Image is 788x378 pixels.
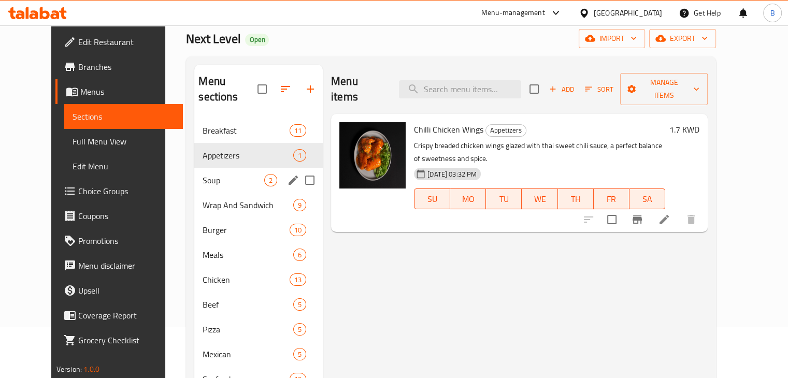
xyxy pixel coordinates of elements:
span: Mexican [203,348,293,360]
span: Branches [78,61,175,73]
div: items [290,224,306,236]
span: Next Level [186,27,241,50]
span: Wrap And Sandwich [203,199,293,211]
span: Select section [523,78,545,100]
span: Sections [73,110,175,123]
span: 13 [290,275,306,285]
span: Pizza [203,323,293,336]
span: 9 [294,200,306,210]
span: Full Menu View [73,135,175,148]
button: delete [679,207,704,232]
div: items [293,199,306,211]
a: Branches [55,54,183,79]
span: Appetizers [486,124,526,136]
button: FR [594,188,629,209]
p: Crispy breaded chicken wings glazed with thai sweet chili sauce, a perfect balance of sweetness a... [414,139,665,165]
span: Open [245,35,269,44]
span: Sort sections [273,77,298,101]
span: FR [598,192,625,207]
span: Promotions [78,235,175,247]
span: Add item [545,81,578,97]
span: Manage items [628,76,699,102]
h2: Menu items [331,74,386,105]
a: Promotions [55,228,183,253]
a: Coupons [55,203,183,228]
span: Edit Menu [73,160,175,172]
span: TH [562,192,590,207]
span: Chicken [203,273,289,286]
span: Choice Groups [78,185,175,197]
div: Chicken13 [194,267,323,292]
span: MO [454,192,482,207]
button: SA [629,188,665,209]
span: import [587,32,637,45]
img: Chilli Chicken Wings [339,122,406,188]
span: Sort [585,83,613,95]
button: Manage items [620,73,708,105]
h2: Menu sections [198,74,257,105]
a: Coverage Report [55,303,183,328]
span: SU [419,192,446,207]
span: 5 [294,350,306,359]
span: Meals [203,249,293,261]
span: Select to update [601,209,623,230]
div: items [264,174,277,186]
div: Pizza5 [194,317,323,342]
span: 6 [294,250,306,260]
a: Full Menu View [64,129,183,154]
span: Chilli Chicken Wings [414,122,483,137]
button: MO [450,188,486,209]
div: Burger10 [194,217,323,242]
span: 10 [290,225,306,235]
span: 2 [265,176,277,185]
span: Appetizers [203,149,293,162]
div: Appetizers [485,124,526,137]
span: 1 [294,151,306,161]
button: Add [545,81,578,97]
div: items [290,273,306,286]
button: SU [414,188,450,209]
span: export [657,32,708,45]
button: import [579,29,645,48]
a: Menu disclaimer [55,253,183,278]
span: Breakfast [203,124,289,137]
div: Wrap And Sandwich9 [194,193,323,217]
button: WE [522,188,557,209]
div: Meals6 [194,242,323,267]
span: Soup [203,174,264,186]
span: 11 [290,126,306,136]
input: search [399,80,521,98]
button: Branch-specific-item [625,207,650,232]
div: [GEOGRAPHIC_DATA] [594,7,662,19]
div: Beef5 [194,292,323,317]
button: edit [285,172,301,188]
span: SA [634,192,661,207]
div: items [293,149,306,162]
span: Version: [56,362,82,376]
a: Grocery Checklist [55,328,183,353]
a: Edit menu item [658,213,670,226]
h6: 1.7 KWD [669,122,699,137]
div: Menu-management [481,7,545,19]
span: Add [548,83,576,95]
button: Sort [582,81,616,97]
div: Mexican5 [194,342,323,367]
a: Sections [64,104,183,129]
span: 1.0.0 [83,362,99,376]
span: 5 [294,325,306,335]
div: items [293,323,306,336]
a: Menus [55,79,183,104]
span: Sort items [578,81,620,97]
div: items [293,348,306,360]
span: Coverage Report [78,309,175,322]
button: TH [558,188,594,209]
div: Soup2edit [194,168,323,193]
span: B [770,7,775,19]
div: Breakfast11 [194,118,323,143]
span: Burger [203,224,289,236]
span: Grocery Checklist [78,334,175,346]
span: Coupons [78,210,175,222]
